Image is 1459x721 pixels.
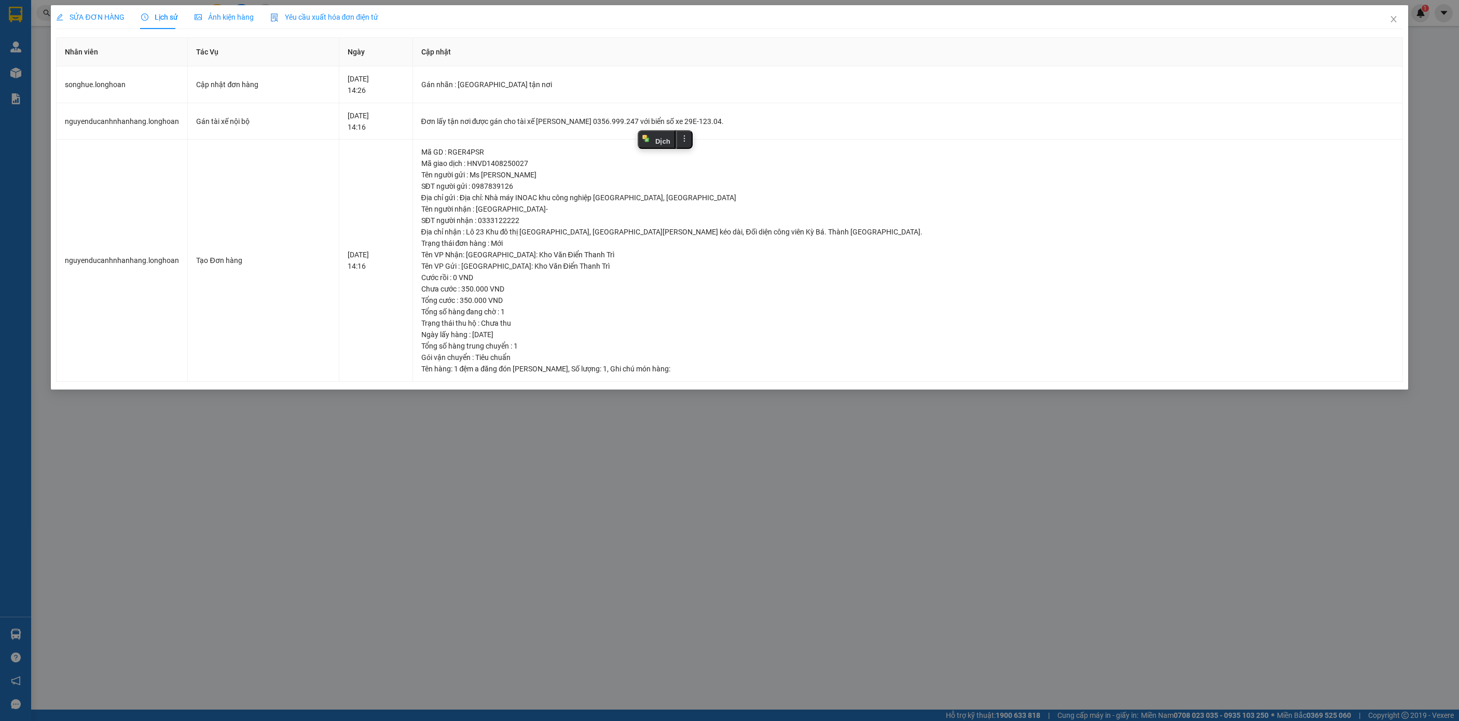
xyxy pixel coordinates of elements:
td: nguyenducanhnhanhang.longhoan [57,103,188,140]
div: SĐT người gửi : 0987839126 [421,181,1394,192]
span: Lịch sử [141,13,178,21]
td: nguyenducanhnhanhang.longhoan [57,140,188,382]
span: clock-circle [141,13,148,21]
span: Yêu cầu xuất hóa đơn điện tử [270,13,379,21]
span: 1 [603,365,607,373]
div: Tên người nhận : [GEOGRAPHIC_DATA]- [421,203,1394,215]
span: picture [195,13,202,21]
div: Tên VP Gửi : [GEOGRAPHIC_DATA]: Kho Văn Điển Thanh Trì [421,260,1394,272]
div: Tổng số hàng trung chuyển : 1 [421,340,1394,352]
div: Tên người gửi : Ms [PERSON_NAME] [421,169,1394,181]
img: icon [270,13,279,22]
th: Tác Vụ [188,38,339,66]
div: Trạng thái thu hộ : Chưa thu [421,317,1394,329]
div: [DATE] 14:16 [348,249,404,272]
div: Đơn lấy tận nơi được gán cho tài xế [PERSON_NAME] 0356.999.247 với biển số xe 29E-123.04. [421,116,1394,127]
div: Tổng số hàng đang chờ : 1 [421,306,1394,317]
th: Ngày [339,38,412,66]
div: [DATE] 14:26 [348,73,404,96]
span: edit [56,13,63,21]
div: [DATE] 14:16 [348,110,404,133]
th: Nhân viên [57,38,188,66]
button: Close [1379,5,1408,34]
span: 1 đệm a đăng đón [PERSON_NAME] [454,365,568,373]
div: Chưa cước : 350.000 VND [421,283,1394,295]
div: Ngày lấy hàng : [DATE] [421,329,1394,340]
div: Gán nhãn : [GEOGRAPHIC_DATA] tận nơi [421,79,1394,90]
div: Địa chỉ nhận : Lô 23 Khu đô thị [GEOGRAPHIC_DATA], [GEOGRAPHIC_DATA][PERSON_NAME] kéo dài, Đối di... [421,226,1394,238]
div: Tên hàng: , Số lượng: , Ghi chú món hàng: [421,363,1394,375]
div: Gói vận chuyển : Tiêu chuẩn [421,352,1394,363]
div: Tổng cước : 350.000 VND [421,295,1394,306]
div: Cước rồi : 0 VND [421,272,1394,283]
span: Ảnh kiện hàng [195,13,254,21]
span: close [1389,15,1398,23]
div: Tạo Đơn hàng [196,255,331,266]
div: Địa chỉ gửi : Địa chỉ: Nhà máy INOAC khu công nghiệp [GEOGRAPHIC_DATA], [GEOGRAPHIC_DATA] [421,192,1394,203]
div: Tên VP Nhận: [GEOGRAPHIC_DATA]: Kho Văn Điển Thanh Trì [421,249,1394,260]
div: Mã giao dịch : HNVD1408250027 [421,158,1394,169]
div: Gán tài xế nội bộ [196,116,331,127]
div: SĐT người nhận : 0333122222 [421,215,1394,226]
div: Trạng thái đơn hàng : Mới [421,238,1394,249]
th: Cập nhật [413,38,1403,66]
span: SỬA ĐƠN HÀNG [56,13,124,21]
div: Cập nhật đơn hàng [196,79,331,90]
div: Mã GD : RGER4PSR [421,146,1394,158]
td: songhue.longhoan [57,66,188,103]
